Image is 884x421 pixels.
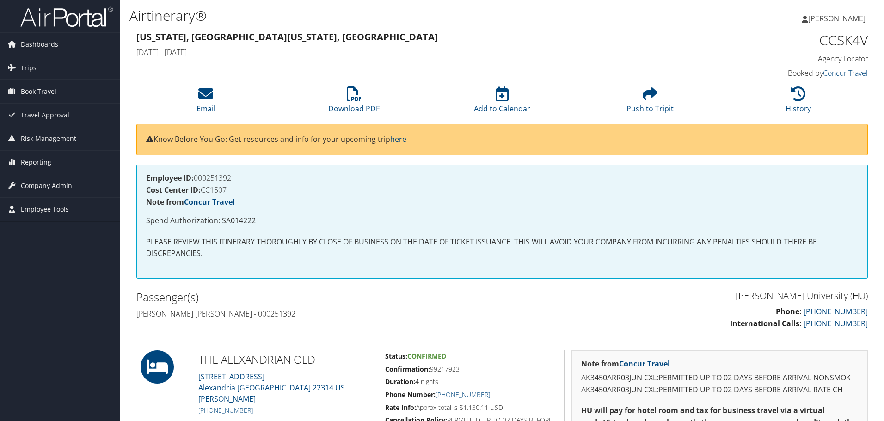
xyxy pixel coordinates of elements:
span: Reporting [21,151,51,174]
strong: Note from [581,359,670,369]
a: [STREET_ADDRESS]Alexandria [GEOGRAPHIC_DATA] 22314 US [PERSON_NAME] [198,372,345,404]
strong: Note from [146,197,235,207]
a: [PHONE_NUMBER] [436,390,490,399]
span: [PERSON_NAME] [808,13,866,24]
p: PLEASE REVIEW THIS ITINERARY THOROUGHLY BY CLOSE OF BUSINESS ON THE DATE OF TICKET ISSUANCE. THIS... [146,236,858,260]
span: Confirmed [407,352,446,360]
h4: 000251392 [146,174,858,182]
h2: Passenger(s) [136,289,495,305]
h4: [DATE] - [DATE] [136,47,681,57]
h4: CC1507 [146,186,858,194]
h2: THE ALEXANDRIAN OLD [198,352,371,367]
strong: Employee ID: [146,173,194,183]
p: Spend Authorization: SA014222 [146,215,858,227]
strong: Cost Center ID: [146,185,201,195]
p: Know Before You Go: Get resources and info for your upcoming trip [146,134,858,146]
h5: Approx total is $1,130.11 USD [385,403,557,412]
strong: Confirmation: [385,365,430,373]
strong: Status: [385,352,407,360]
a: History [786,92,811,114]
h5: 4 nights [385,377,557,386]
a: Concur Travel [823,68,868,78]
span: Book Travel [21,80,56,103]
a: [PERSON_NAME] [802,5,875,32]
strong: Duration: [385,377,415,386]
img: airportal-logo.png [20,6,113,28]
a: Concur Travel [619,359,670,369]
strong: International Calls: [730,318,802,329]
h1: Airtinerary® [129,6,626,25]
span: Employee Tools [21,198,69,221]
span: Company Admin [21,174,72,197]
a: [PHONE_NUMBER] [804,318,868,329]
strong: Phone: [776,306,802,317]
h4: Agency Locator [695,54,868,64]
a: [PHONE_NUMBER] [198,406,253,415]
strong: Phone Number: [385,390,436,399]
a: Concur Travel [184,197,235,207]
h4: [PERSON_NAME] [PERSON_NAME] - 000251392 [136,309,495,319]
span: Risk Management [21,127,76,150]
p: AK3450ARR03JUN CXL:PERMITTED UP TO 02 DAYS BEFORE ARRIVAL NONSMOK AK3450ARR03JUN CXL:PERMITTED UP... [581,372,858,396]
span: Travel Approval [21,104,69,127]
strong: [US_STATE], [GEOGRAPHIC_DATA] [US_STATE], [GEOGRAPHIC_DATA] [136,31,438,43]
strong: Rate Info: [385,403,416,412]
h3: [PERSON_NAME] University (HU) [509,289,868,302]
a: Add to Calendar [474,92,530,114]
h5: 99217923 [385,365,557,374]
a: Download PDF [328,92,380,114]
a: Email [196,92,215,114]
span: Trips [21,56,37,79]
h4: Booked by [695,68,868,78]
span: Dashboards [21,33,58,56]
h1: CCSK4V [695,31,868,50]
a: here [390,134,406,144]
a: Push to Tripit [626,92,674,114]
a: [PHONE_NUMBER] [804,306,868,317]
